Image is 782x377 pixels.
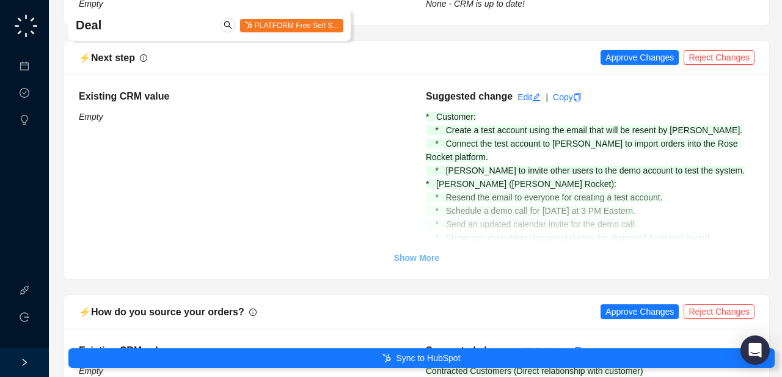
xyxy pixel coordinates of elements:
[553,346,582,356] a: Copy
[689,51,750,64] span: Reject Changes
[20,312,29,322] span: logout
[573,347,582,356] span: copy
[240,19,343,32] span: PLATFORM Free Self S...
[605,51,674,64] span: Approve Changes
[546,90,548,104] div: |
[396,351,460,365] span: Sync to HubSpot
[605,305,674,318] span: Approve Changes
[240,20,343,30] a: PLATFORM Free Self S...
[79,112,103,122] i: Empty
[426,112,745,243] span: * Customer: * Create a test account using the email that will be resent by [PERSON_NAME]. * Conne...
[79,343,407,358] h5: Existing CRM value
[532,347,541,356] span: edit
[689,305,750,318] span: Reject Changes
[79,307,244,317] span: ⚡️ How do you source your orders?
[76,16,228,34] h4: Deal
[68,348,775,368] button: Sync to HubSpot
[20,358,29,367] span: right
[426,89,513,104] h5: Suggested change
[12,12,40,40] img: logo-small-C4UdH2pc.png
[532,93,541,101] span: edit
[79,53,135,63] span: ⚡️ Next step
[426,343,513,358] h5: Suggested change
[249,309,257,316] span: info-circle
[426,366,643,376] span: Contracted Customers (Direct relationship with customer)
[79,366,103,376] i: Empty
[79,89,407,104] h5: Existing CRM value
[517,92,541,102] a: Edit
[140,54,147,62] span: info-circle
[573,93,582,101] span: copy
[684,304,755,319] button: Reject Changes
[224,21,232,29] span: search
[517,346,541,356] a: Edit
[394,253,440,263] strong: Show More
[684,50,755,65] button: Reject Changes
[546,345,548,358] div: |
[601,304,679,319] button: Approve Changes
[740,335,770,365] div: Open Intercom Messenger
[601,50,679,65] button: Approve Changes
[553,92,582,102] a: Copy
